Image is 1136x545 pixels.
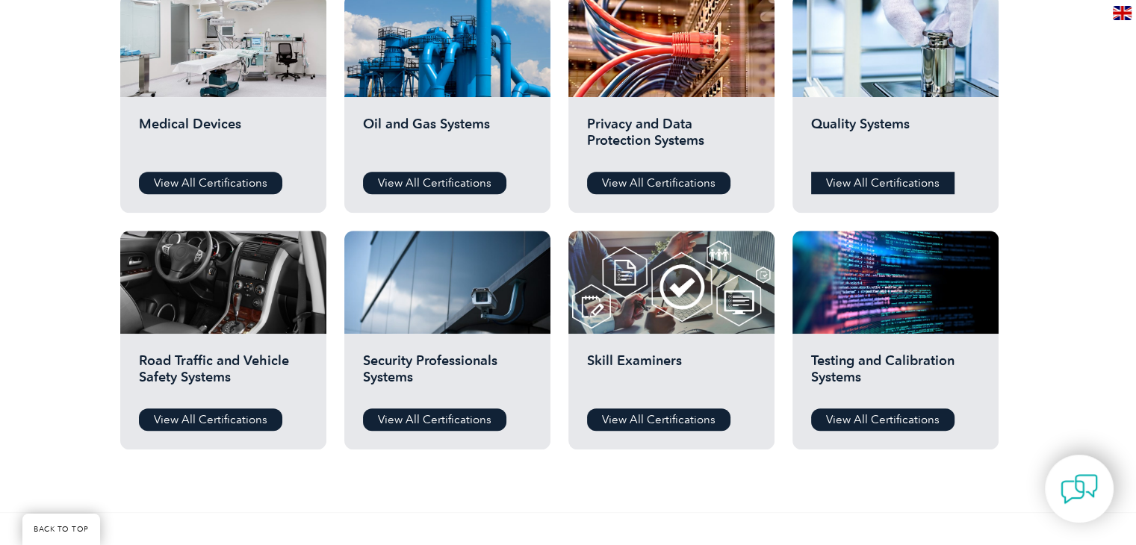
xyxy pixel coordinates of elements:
[811,172,955,194] a: View All Certifications
[1061,470,1098,508] img: contact-chat.png
[363,172,506,194] a: View All Certifications
[139,172,282,194] a: View All Certifications
[139,352,308,397] h2: Road Traffic and Vehicle Safety Systems
[1113,6,1132,20] img: en
[811,408,955,431] a: View All Certifications
[139,408,282,431] a: View All Certifications
[587,352,756,397] h2: Skill Examiners
[811,352,980,397] h2: Testing and Calibration Systems
[811,116,980,161] h2: Quality Systems
[22,514,100,545] a: BACK TO TOP
[363,408,506,431] a: View All Certifications
[363,116,532,161] h2: Oil and Gas Systems
[587,408,730,431] a: View All Certifications
[587,172,730,194] a: View All Certifications
[139,116,308,161] h2: Medical Devices
[587,116,756,161] h2: Privacy and Data Protection Systems
[363,352,532,397] h2: Security Professionals Systems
